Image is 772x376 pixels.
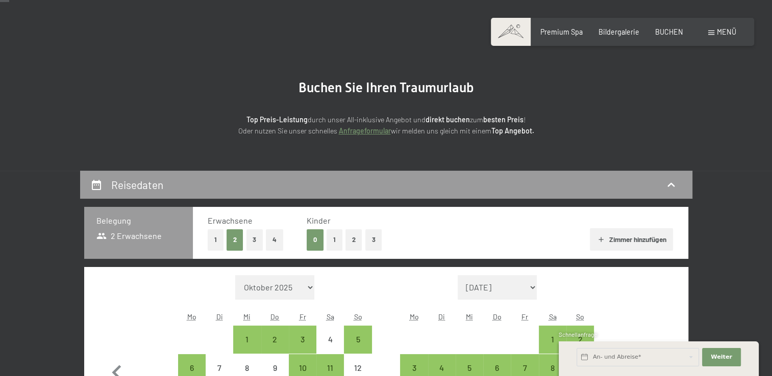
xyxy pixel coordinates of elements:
[327,229,342,250] button: 1
[491,126,534,135] strong: Top Angebot.
[438,312,445,321] abbr: Dienstag
[566,326,594,353] div: Sun Nov 02 2025
[539,326,566,353] div: Sat Nov 01 2025
[345,229,362,250] button: 2
[559,331,597,338] span: Schnellanfrage
[540,28,583,36] a: Premium Spa
[290,335,315,361] div: 3
[590,228,673,251] button: Zimmer hinzufügen
[566,326,594,353] div: Anreise möglich
[96,215,181,226] h3: Belegung
[111,178,163,191] h2: Reisedaten
[246,115,308,124] strong: Top Preis-Leistung
[539,326,566,353] div: Anreise möglich
[262,335,288,361] div: 2
[717,28,736,36] span: Menü
[298,80,474,95] span: Buchen Sie Ihren Traumurlaub
[339,126,391,135] a: Anfrageformular
[270,312,279,321] abbr: Donnerstag
[493,312,502,321] abbr: Donnerstag
[289,326,316,353] div: Fri Oct 03 2025
[483,115,524,124] strong: besten Preis
[243,312,251,321] abbr: Mittwoch
[540,335,565,361] div: 1
[711,353,732,361] span: Weiter
[289,326,316,353] div: Anreise möglich
[521,312,528,321] abbr: Freitag
[316,326,344,353] div: Anreise nicht möglich
[307,216,331,225] span: Kinder
[466,312,473,321] abbr: Mittwoch
[345,335,370,361] div: 5
[299,312,306,321] abbr: Freitag
[187,312,196,321] abbr: Montag
[246,229,263,250] button: 3
[233,326,261,353] div: Anreise möglich
[655,28,683,36] a: BUCHEN
[227,229,243,250] button: 2
[208,216,253,225] span: Erwachsene
[426,115,470,124] strong: direkt buchen
[549,312,556,321] abbr: Samstag
[599,28,639,36] a: Bildergalerie
[261,326,289,353] div: Anreise möglich
[327,312,334,321] abbr: Samstag
[317,335,343,361] div: 4
[266,229,283,250] button: 4
[261,326,289,353] div: Thu Oct 02 2025
[576,312,584,321] abbr: Sonntag
[208,229,223,250] button: 1
[234,335,260,361] div: 1
[216,312,223,321] abbr: Dienstag
[365,229,382,250] button: 3
[702,348,741,366] button: Weiter
[96,230,162,241] span: 2 Erwachsene
[354,312,362,321] abbr: Sonntag
[316,326,344,353] div: Sat Oct 04 2025
[344,326,371,353] div: Sun Oct 05 2025
[162,114,611,137] p: durch unser All-inklusive Angebot und zum ! Oder nutzen Sie unser schnelles wir melden uns gleich...
[344,326,371,353] div: Anreise möglich
[409,312,418,321] abbr: Montag
[233,326,261,353] div: Wed Oct 01 2025
[307,229,323,250] button: 0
